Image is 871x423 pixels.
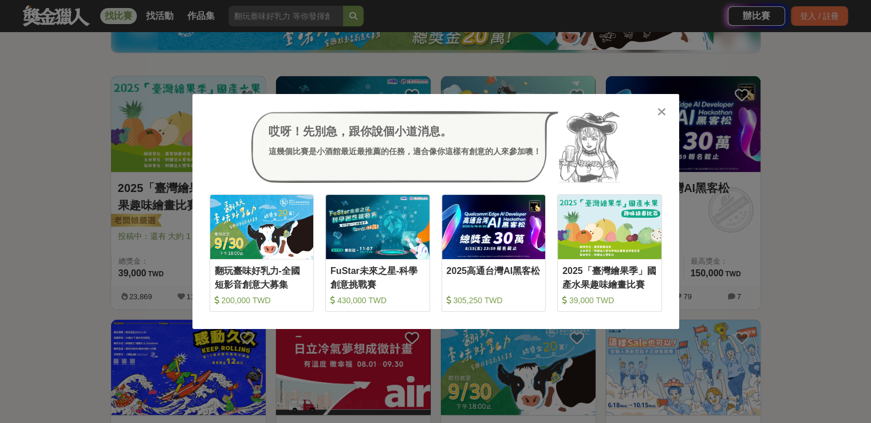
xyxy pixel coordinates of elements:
[210,195,314,258] img: Cover Image
[325,194,430,312] a: Cover ImageFuStar未來之星-科學創意挑戰賽 430,000 TWD
[330,295,425,306] div: 430,000 TWD
[269,146,541,158] div: 這幾個比賽是小酒館最近最推薦的任務，適合像你這樣有創意的人來參加噢！
[215,295,309,306] div: 200,000 TWD
[562,264,657,290] div: 2025「臺灣繪果季」國產水果趣味繪畫比賽
[269,123,541,140] div: 哎呀！先別急，跟你說個小道消息。
[210,194,314,312] a: Cover Image翻玩臺味好乳力-全國短影音創意大募集 200,000 TWD
[442,195,546,258] img: Cover Image
[558,111,620,183] img: Avatar
[447,264,541,290] div: 2025高通台灣AI黑客松
[558,195,661,258] img: Cover Image
[442,194,546,312] a: Cover Image2025高通台灣AI黑客松 305,250 TWD
[447,295,541,306] div: 305,250 TWD
[330,264,425,290] div: FuStar未來之星-科學創意挑戰賽
[326,195,429,258] img: Cover Image
[562,295,657,306] div: 39,000 TWD
[215,264,309,290] div: 翻玩臺味好乳力-全國短影音創意大募集
[557,194,662,312] a: Cover Image2025「臺灣繪果季」國產水果趣味繪畫比賽 39,000 TWD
